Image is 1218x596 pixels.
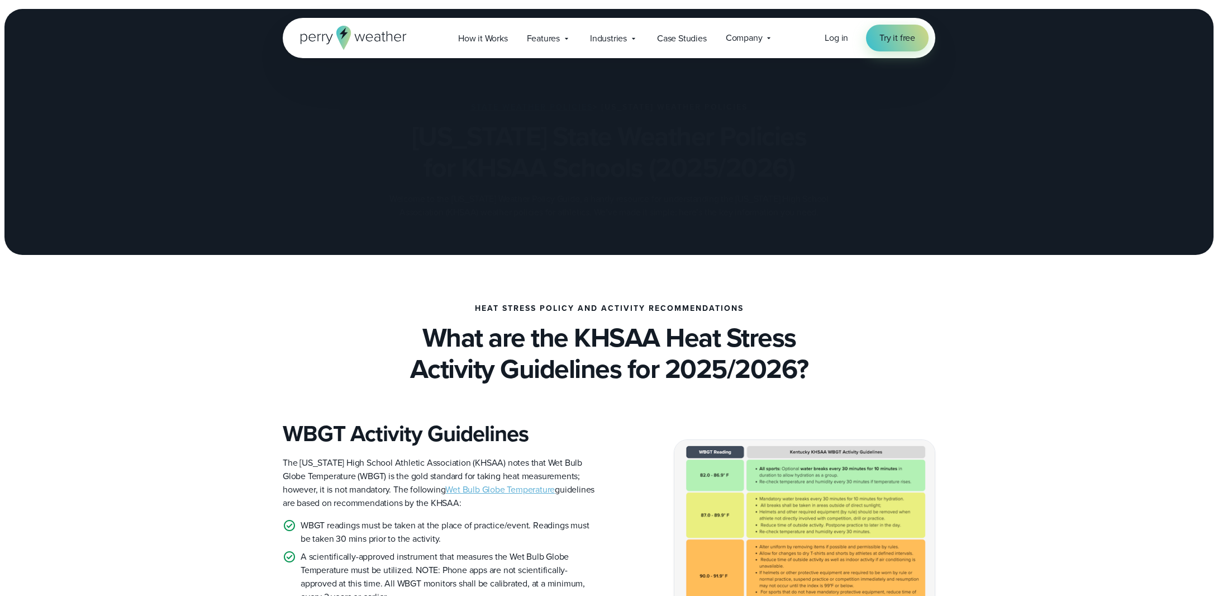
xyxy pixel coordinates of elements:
span: Try it free [879,31,915,45]
h3: WBGT Activity Guidelines [283,420,600,447]
a: Wet Bulb Globe Temperature [445,483,555,496]
span: Log in [825,31,848,44]
span: The [US_STATE] High School Athletic Association (KHSAA) notes that Wet Bulb Globe Temperature (WB... [283,456,594,509]
a: Try it free [866,25,929,51]
span: Features [527,32,560,45]
h2: What are the KHSAA Heat Stress Activity Guidelines for 2025/2026? [283,322,935,385]
span: Industries [590,32,627,45]
a: Case Studies [648,27,716,50]
span: How it Works [458,32,508,45]
a: Log in [825,31,848,45]
p: WBGT readings must be taken at the place of practice/event. Readings must be taken 30 mins prior ... [301,519,600,546]
span: Company [726,31,763,45]
p: Heat Stress Policy and Activity Recommendations [475,304,744,313]
span: Case Studies [657,32,707,45]
a: How it Works [449,27,517,50]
